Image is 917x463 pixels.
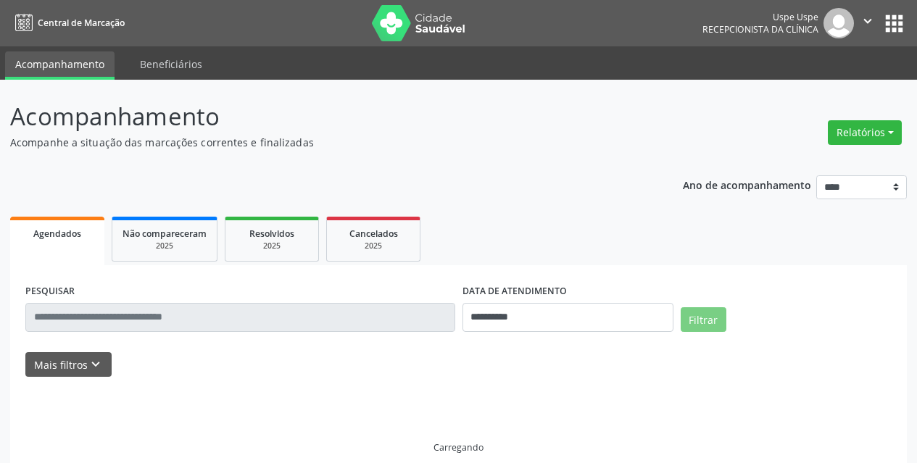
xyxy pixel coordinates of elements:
a: Acompanhamento [5,51,115,80]
div: Carregando [433,441,484,454]
div: 2025 [123,241,207,251]
span: Resolvidos [249,228,294,240]
div: 2025 [236,241,308,251]
span: Central de Marcação [38,17,125,29]
span: Cancelados [349,228,398,240]
div: Uspe Uspe [702,11,818,23]
span: Agendados [33,228,81,240]
span: Não compareceram [123,228,207,240]
i:  [860,13,876,29]
i: keyboard_arrow_down [88,356,104,372]
button: Relatórios [828,120,902,145]
span: Recepcionista da clínica [702,23,818,36]
a: Central de Marcação [10,11,125,35]
a: Beneficiários [130,51,212,77]
button: Filtrar [681,307,726,332]
button: apps [881,11,907,36]
div: 2025 [337,241,410,251]
p: Acompanhe a situação das marcações correntes e finalizadas [10,135,638,150]
img: img [823,8,854,38]
label: DATA DE ATENDIMENTO [462,280,567,303]
button: Mais filtroskeyboard_arrow_down [25,352,112,378]
p: Acompanhamento [10,99,638,135]
label: PESQUISAR [25,280,75,303]
p: Ano de acompanhamento [683,175,811,193]
button:  [854,8,881,38]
